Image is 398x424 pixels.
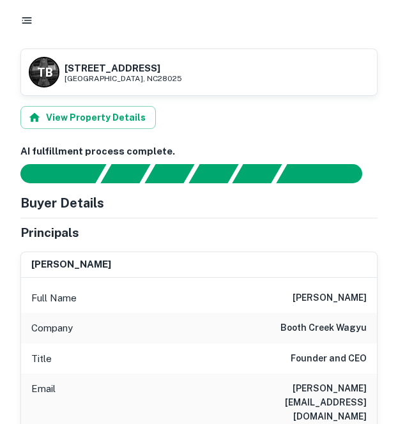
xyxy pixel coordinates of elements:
p: Company [31,321,73,336]
p: Title [31,351,52,367]
h6: [STREET_ADDRESS] [65,63,182,73]
p: T B [37,64,52,81]
h5: Principals [20,223,79,242]
div: AI fulfillment process complete. [277,164,378,183]
p: Full Name [31,291,77,306]
div: Documents found, AI parsing details... [144,164,194,183]
div: Sending borrower request to AI... [5,164,101,183]
h6: [PERSON_NAME] [293,291,367,306]
div: Principals found, AI now looking for contact information... [188,164,238,183]
div: Principals found, still searching for contact information. This may take time... [233,164,282,183]
p: Email [31,381,56,423]
h6: [PERSON_NAME] [31,257,111,272]
div: Your request is received and processing... [100,164,150,183]
button: View Property Details [20,106,156,129]
h6: AI fulfillment process complete. [20,144,378,159]
h6: [PERSON_NAME][EMAIL_ADDRESS][DOMAIN_NAME] [213,381,367,423]
iframe: Chat Widget [334,322,398,383]
span: [GEOGRAPHIC_DATA], NC28025 [65,74,182,83]
h6: booth creek wagyu [280,321,367,336]
h6: Founder and CEO [291,351,367,367]
h4: Buyer Details [20,193,104,213]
